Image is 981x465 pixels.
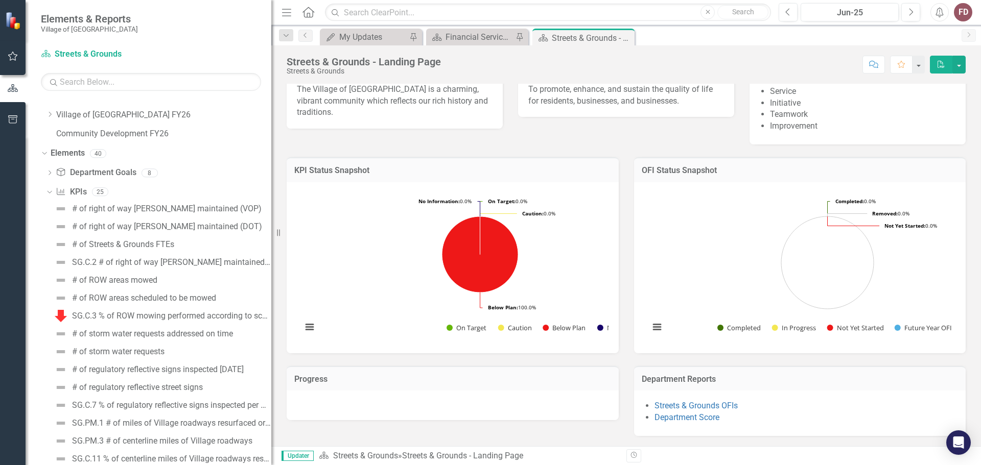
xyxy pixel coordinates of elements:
img: Not Defined [55,363,67,376]
div: # of regulatory reflective street signs [72,383,203,392]
button: View chart menu, Chart [302,320,317,334]
p: To promote, enhance, and sustain the quality of life for residents, businesses, and businesses. [528,84,724,107]
button: Show Caution [498,323,532,332]
img: Not Defined [55,346,67,358]
div: Chart. Highcharts interactive chart. [644,190,956,343]
div: Streets & Grounds [287,67,441,75]
li: Service [770,86,955,97]
div: # of storm water requests [72,347,165,356]
text: 0.0% [872,210,909,217]
img: Not Defined [55,274,67,286]
a: My Updates [322,31,407,43]
span: Search [732,8,754,16]
text: 0.0% [488,198,527,205]
path: Below Plan, 1. [442,216,518,292]
a: # of ROW areas scheduled to be mowed [52,290,216,306]
a: # of regulatory reflective signs inspected [DATE] [52,361,244,378]
a: # of right of way [PERSON_NAME] maintained (DOT) [52,218,262,235]
button: Show Future Year OFI [895,323,952,332]
text: 0.0% [835,198,876,205]
a: Department Score [655,412,719,422]
div: Streets & Grounds - Landing Page [287,56,441,67]
a: # of regulatory reflective street signs [52,379,203,396]
img: Not Defined [55,256,67,268]
button: Show On Target [447,323,487,332]
img: Not Defined [55,238,67,251]
a: Financial Services - Landing Page [429,31,513,43]
a: KPIs [56,186,86,198]
div: SG.C.2 # of right of way [PERSON_NAME] maintained per FTE [72,258,271,267]
text: 0.0% [418,198,472,205]
div: # of right of way [PERSON_NAME] maintained (VOP) [72,204,262,213]
button: Show Completed [717,323,761,332]
a: Village of [GEOGRAPHIC_DATA] FY26 [56,109,271,121]
div: SG.C.7 % of regulatory reflective signs inspected per NHTSA standards [72,401,271,410]
div: # of Streets & Grounds FTEs [72,240,174,249]
a: SG.PM.3 # of centerline miles of Village roadways [52,433,252,449]
img: Not Defined [55,221,67,233]
div: SG.C.3 % of ROW mowing performed according to schedule [72,311,271,321]
button: FD [954,3,972,21]
img: Not Defined [55,328,67,340]
img: Not Defined [55,399,67,411]
a: # of storm water requests [52,344,165,360]
img: Not Defined [55,381,67,394]
button: Show Not Yet Started [827,323,883,332]
button: Show In Progress [772,323,816,332]
a: # of ROW areas mowed [52,272,157,288]
input: Search Below... [41,73,261,91]
svg: Interactive chart [297,190,663,343]
div: Chart. Highcharts interactive chart. [297,190,609,343]
a: Streets & Grounds OFIs [655,401,738,410]
img: Not Defined [55,417,67,429]
div: # of ROW areas scheduled to be mowed [72,293,216,303]
h3: OFI Status Snapshot [642,166,959,175]
div: # of storm water requests addressed on time [72,329,233,338]
img: Not Defined [55,435,67,447]
img: ClearPoint Strategy [5,11,23,29]
a: Department Goals [56,167,136,179]
button: Show No Information [597,323,654,332]
tspan: Not Yet Started: [884,222,925,229]
div: My Updates [339,31,407,43]
div: Open Intercom Messenger [946,430,971,455]
li: Teamwork [770,109,955,120]
small: Village of [GEOGRAPHIC_DATA] [41,25,138,33]
h3: Progress [294,375,611,384]
div: 25 [92,188,108,197]
button: Jun-25 [801,3,899,21]
a: SG.C.3 % of ROW mowing performed according to schedule [52,308,271,324]
a: Elements [51,148,85,159]
a: Community Development FY26 [56,128,271,140]
img: Not Defined [55,453,67,465]
a: # of Streets & Grounds FTEs [52,236,174,253]
tspan: No Information: [418,198,460,205]
li: Initiative [770,97,955,109]
tspan: On Target: [488,198,516,205]
button: View chart menu, Chart [650,320,664,334]
tspan: Below Plan: [488,304,518,311]
div: SG.C.11 % of centerline miles of Village roadways resurfaced and sealed per year [72,454,271,463]
a: SG.PM.1 # of miles of Village roadways resurfaced or sealed [52,415,271,431]
div: 8 [142,168,158,177]
text: 0.0% [522,210,555,217]
a: # of right of way [PERSON_NAME] maintained (VOP) [52,201,262,217]
div: Financial Services - Landing Page [446,31,513,43]
span: Updater [282,451,314,461]
li: Improvement [770,120,955,132]
div: # of ROW areas mowed [72,276,157,285]
div: SG.PM.1 # of miles of Village roadways resurfaced or sealed [72,419,271,428]
tspan: Completed: [835,198,864,205]
img: Below Plan [55,310,67,322]
div: Streets & Grounds - Landing Page [402,451,523,460]
text: 100.0% [488,304,536,311]
h3: Department Reports [642,375,959,384]
div: » [319,450,620,462]
button: Search [717,5,768,19]
button: Show Below Plan [543,323,586,332]
div: SG.PM.3 # of centerline miles of Village roadways [72,436,252,446]
p: The Village of [GEOGRAPHIC_DATA] is a charming, vibrant community which reflects our rich history... [297,84,493,119]
a: Streets & Grounds [333,451,398,460]
a: SG.C.2 # of right of way [PERSON_NAME] maintained per FTE [52,254,271,271]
